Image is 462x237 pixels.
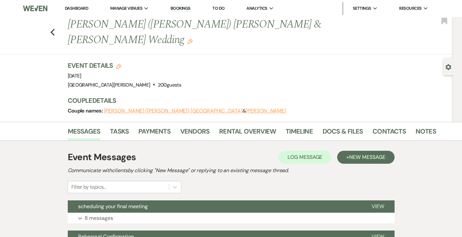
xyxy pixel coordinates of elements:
[353,5,371,12] span: Settings
[104,108,286,114] span: &
[68,96,431,105] h3: Couple Details
[68,200,361,213] button: scheduling your final meeting
[68,213,395,224] button: 8 messages
[416,126,436,140] a: Notes
[187,38,193,44] button: Edit
[372,203,384,210] span: View
[68,82,150,88] span: [GEOGRAPHIC_DATA][PERSON_NAME]
[138,126,171,140] a: Payments
[286,126,313,140] a: Timeline
[361,200,395,213] button: View
[68,107,104,114] span: Couple names:
[158,82,181,88] span: 200 guests
[68,61,181,70] h3: Event Details
[337,151,394,164] button: +New Message
[212,6,224,11] a: To Do
[246,108,286,113] button: [PERSON_NAME]
[68,150,136,164] h1: Event Messages
[65,6,88,11] a: Dashboard
[23,2,47,15] img: Weven Logo
[180,126,209,140] a: Vendors
[85,214,113,222] p: 8 messages
[323,126,363,140] a: Docs & Files
[171,6,191,12] a: Bookings
[349,154,385,160] span: New Message
[219,126,276,140] a: Rental Overview
[373,126,406,140] a: Contacts
[78,203,148,210] span: scheduling your final meeting
[288,154,322,160] span: Log Message
[104,108,243,113] button: [PERSON_NAME] ([PERSON_NAME]) [GEOGRAPHIC_DATA]
[68,167,395,174] h2: Communicate with clients by clicking "New Message" or replying to an existing message thread.
[278,151,331,164] button: Log Message
[110,5,142,12] span: Manage Venues
[71,183,106,191] div: Filter by topics...
[68,126,101,140] a: Messages
[246,5,267,12] span: Analytics
[445,64,451,70] button: Open lead details
[68,73,81,79] span: [DATE]
[68,17,358,48] h1: [PERSON_NAME] ([PERSON_NAME]) [PERSON_NAME] & [PERSON_NAME] Wedding
[110,126,129,140] a: Tasks
[399,5,421,12] span: Resources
